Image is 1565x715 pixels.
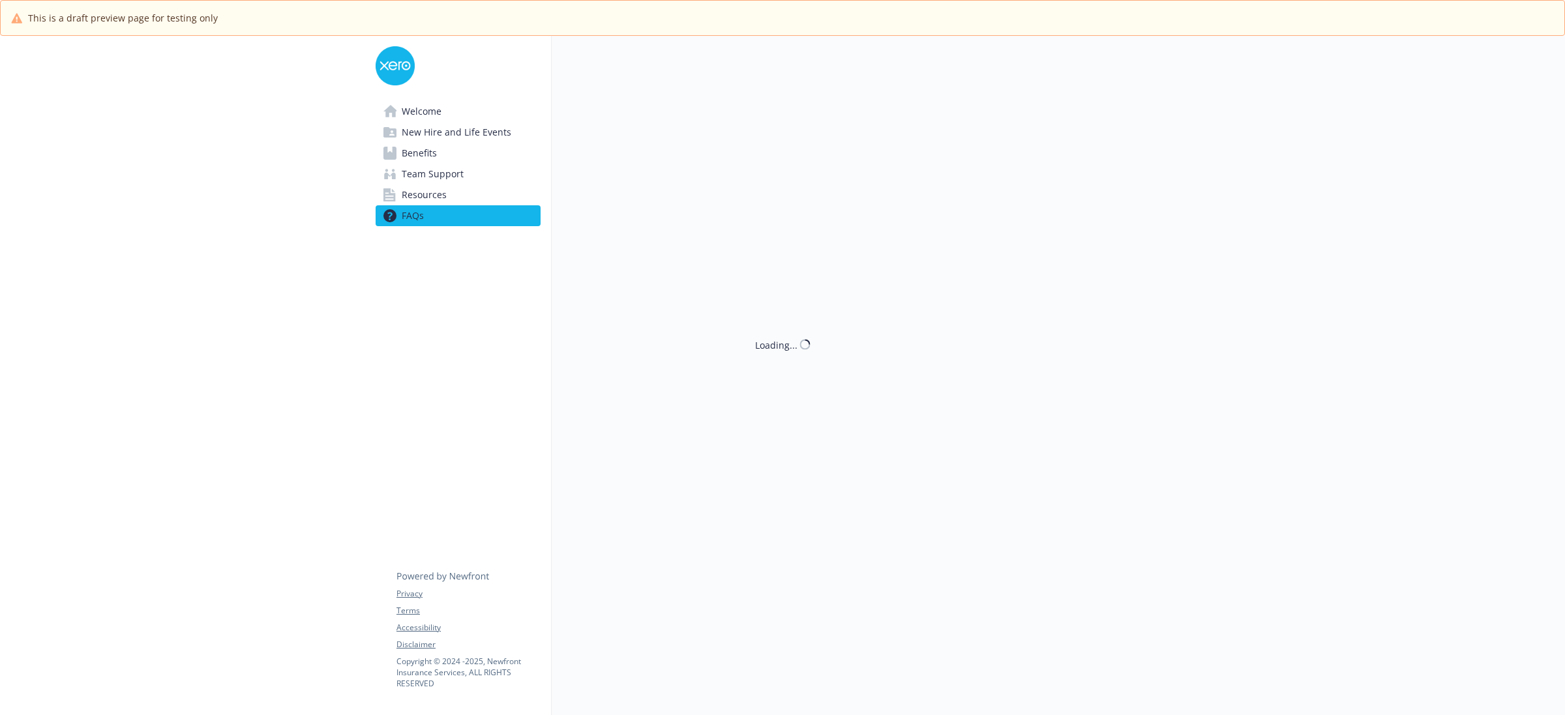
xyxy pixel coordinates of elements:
[396,656,540,689] p: Copyright © 2024 - 2025 , Newfront Insurance Services, ALL RIGHTS RESERVED
[402,184,447,205] span: Resources
[396,605,540,617] a: Terms
[396,588,540,600] a: Privacy
[755,338,797,351] div: Loading...
[376,184,541,205] a: Resources
[396,639,540,650] a: Disclaimer
[376,205,541,226] a: FAQs
[402,164,464,184] span: Team Support
[402,101,441,122] span: Welcome
[28,11,218,25] span: This is a draft preview page for testing only
[402,122,511,143] span: New Hire and Life Events
[376,101,541,122] a: Welcome
[402,205,424,226] span: FAQs
[402,143,437,164] span: Benefits
[376,122,541,143] a: New Hire and Life Events
[396,622,540,634] a: Accessibility
[376,164,541,184] a: Team Support
[376,143,541,164] a: Benefits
